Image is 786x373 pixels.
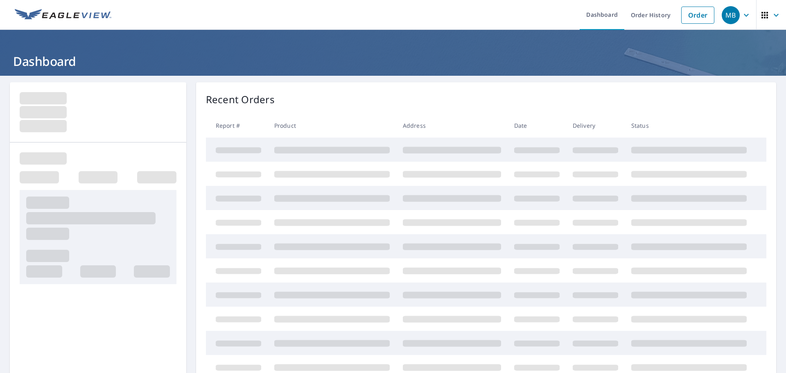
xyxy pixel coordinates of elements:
[206,113,268,138] th: Report #
[15,9,111,21] img: EV Logo
[10,53,776,70] h1: Dashboard
[681,7,714,24] a: Order
[508,113,566,138] th: Date
[625,113,753,138] th: Status
[206,92,275,107] p: Recent Orders
[566,113,625,138] th: Delivery
[268,113,396,138] th: Product
[722,6,740,24] div: MB
[396,113,508,138] th: Address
